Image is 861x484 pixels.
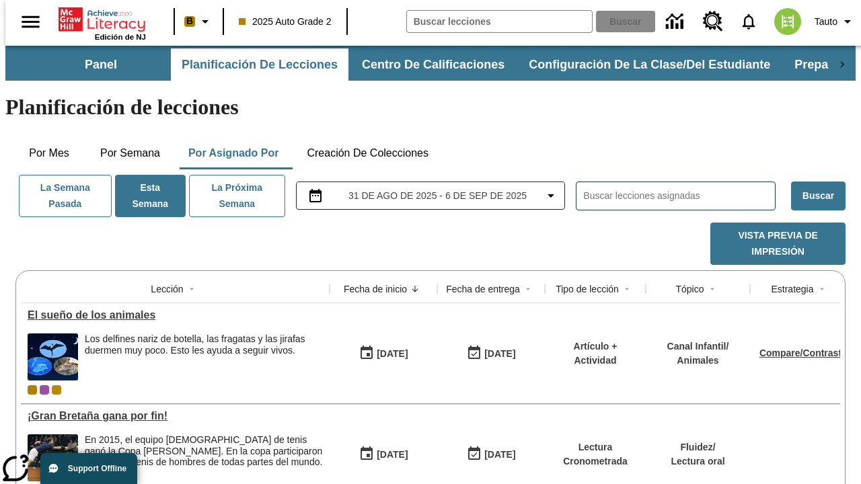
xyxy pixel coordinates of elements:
button: Perfil/Configuración [809,9,861,34]
div: Fecha de inicio [344,282,407,296]
button: 09/01/25: Primer día en que estuvo disponible la lección [354,442,412,467]
input: Buscar campo [407,11,592,32]
div: ¡Gran Bretaña gana por fin! [28,410,323,422]
button: La semana pasada [19,175,112,217]
div: Subbarra de navegación [5,46,856,81]
div: Los delfines nariz de botella, las fragatas y las jirafas duermen muy poco. Esto les ayuda a segu... [85,333,323,356]
button: Panel [34,48,168,81]
span: Edición de NJ [95,33,146,41]
div: Pestañas siguientes [829,48,856,81]
div: Los delfines nariz de botella, las fragatas y las jirafas duermen muy poco. Esto les ayuda a segu... [85,333,323,380]
img: avatar image [774,8,801,35]
button: La próxima semana [189,175,285,217]
button: Sort [407,281,423,297]
span: B [186,13,193,30]
a: ¡Gran Bretaña gana por fin!, Lecciones [28,410,323,422]
div: [DATE] [377,346,408,362]
img: Fotos de una fragata, dos delfines nariz de botella y una jirafa sobre un fondo de noche estrellada. [28,333,78,380]
div: En 2015, el equipo británico de tenis ganó la Copa Davis. En la copa participaron equipos de teni... [85,434,323,481]
button: Configuración de la clase/del estudiante [518,48,781,81]
button: Escoja un nuevo avatar [766,4,809,39]
svg: Collapse Date Range Filter [543,188,559,204]
a: Centro de recursos, Se abrirá en una pestaña nueva. [695,3,731,40]
button: Por asignado por [178,137,290,169]
a: Centro de información [658,3,695,40]
button: 09/02/25: Primer día en que estuvo disponible la lección [354,341,412,366]
div: New 2025 class [52,385,61,395]
button: Por semana [89,137,171,169]
div: Clase actual [28,385,37,395]
p: Lectura oral [671,454,724,469]
button: Por mes [15,137,83,169]
button: 09/07/25: Último día en que podrá accederse la lección [462,442,520,467]
div: Lección [151,282,183,296]
button: Sort [619,281,635,297]
div: Subbarra de navegación [32,48,829,81]
div: [DATE] [484,446,515,463]
button: Creación de colecciones [296,137,439,169]
div: Tópico [675,282,704,296]
div: En 2015, el equipo [DEMOGRAPHIC_DATA] de tenis ganó la Copa [PERSON_NAME]. En la copa participaro... [85,434,323,468]
a: Portada [59,6,146,33]
button: Sort [520,281,536,297]
button: Vista previa de impresión [710,223,846,265]
div: Estrategia [771,282,813,296]
button: Planificación de lecciones [171,48,348,81]
div: Portada [59,5,146,41]
span: Support Offline [68,464,126,473]
button: Sort [814,281,830,297]
a: El sueño de los animales, Lecciones [28,309,323,321]
h1: Planificación de lecciones [5,95,856,120]
div: Fecha de entrega [446,282,520,296]
a: Notificaciones [731,4,766,39]
button: Buscar [791,182,846,210]
div: [DATE] [377,446,408,463]
button: Seleccione el intervalo de fechas opción del menú [302,188,560,204]
button: Abrir el menú lateral [11,2,50,42]
div: Tipo de lección [556,282,619,296]
p: Animales [667,354,729,368]
p: Canal Infantil / [667,339,729,354]
p: Fluidez / [671,440,724,454]
span: 2025 Auto Grade 2 [239,15,332,29]
button: Sort [184,281,200,297]
button: Esta semana [115,175,186,217]
a: Compare/Contrast [759,348,841,358]
button: Centro de calificaciones [351,48,515,81]
button: Sort [704,281,720,297]
button: Support Offline [40,453,137,484]
span: Tauto [815,15,837,29]
button: 09/02/25: Último día en que podrá accederse la lección [462,341,520,366]
p: Artículo + Actividad [552,339,639,368]
button: Boost El color de la clase es anaranjado claro. Cambiar el color de la clase. [179,9,219,34]
div: OL 2025 Auto Grade 3 [40,385,49,395]
span: 31 de ago de 2025 - 6 de sep de 2025 [348,189,527,203]
div: El sueño de los animales [28,309,323,321]
input: Buscar lecciones asignadas [583,186,775,206]
p: Lectura Cronometrada [552,440,639,469]
div: [DATE] [484,346,515,362]
img: Tenista británico Andy Murray extendiendo todo su cuerpo para alcanzar una pelota durante un part... [28,434,78,481]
